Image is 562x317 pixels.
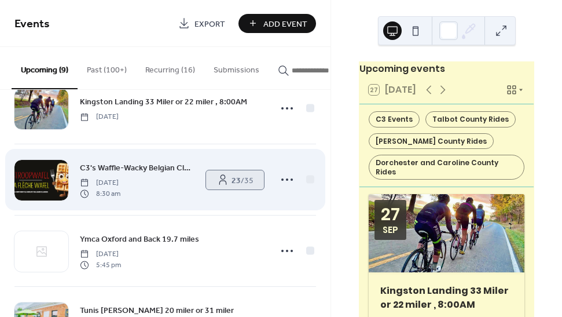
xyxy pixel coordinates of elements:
[80,178,120,188] span: [DATE]
[80,305,234,317] span: Tunis [PERSON_NAME] 20 miler or 31 miler
[263,18,307,30] span: Add Event
[80,95,247,108] a: Kingston Landing 33 Miler or 22 miler , 8:00AM
[369,133,494,150] div: [PERSON_NAME] County Rides
[204,47,269,88] button: Submissions
[232,173,241,188] b: 23
[80,304,234,317] a: Tunis [PERSON_NAME] 20 miler or 31 miler
[78,47,136,88] button: Past (100+)
[80,249,121,260] span: [DATE]
[80,234,199,246] span: Ymca Oxford and Back 19.7 miles
[381,206,400,223] div: 27
[80,162,194,174] span: C3's Waffle-Wacky Belgian Classic!
[194,18,225,30] span: Export
[170,14,234,33] a: Export
[425,111,516,127] div: Talbot County Rides
[80,232,199,246] a: Ymca Oxford and Back 19.7 miles
[369,111,420,127] div: C3 Events
[369,284,524,312] div: Kingston Landing 33 Miler or 22 miler , 8:00AM
[80,112,119,122] span: [DATE]
[238,14,316,33] button: Add Event
[359,62,534,76] div: Upcoming events
[12,47,78,89] button: Upcoming (9)
[80,161,194,174] a: C3's Waffle-Wacky Belgian Classic!
[232,174,254,187] span: / 35
[383,225,398,234] div: Sep
[80,188,120,199] span: 8:30 am
[80,260,121,270] span: 5:45 pm
[80,96,247,108] span: Kingston Landing 33 Miler or 22 miler , 8:00AM
[14,13,50,35] span: Events
[206,170,264,190] a: 23/35
[136,47,204,88] button: Recurring (16)
[369,155,524,180] div: Dorchester and Caroline County Rides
